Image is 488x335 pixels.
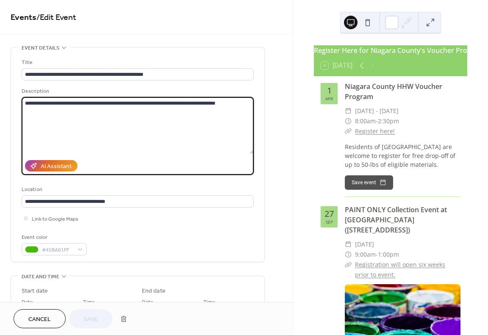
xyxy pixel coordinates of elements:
span: [DATE] - [DATE] [355,106,399,116]
span: Time [203,298,215,307]
span: 8:00am [355,116,376,126]
span: Date [22,298,33,307]
a: Register here! [355,127,395,135]
div: Location [22,185,252,194]
span: [DATE] [355,239,374,249]
div: 1 [327,86,332,95]
div: End date [142,287,166,296]
span: 1:00pm [378,249,399,260]
div: 27 [324,210,334,218]
a: Niagara County HHW Voucher Program [345,82,442,101]
span: Link to Google Maps [32,215,78,224]
div: ​ [345,239,352,249]
a: PAINT ONLY Collection Event at [GEOGRAPHIC_DATA] ([STREET_ADDRESS]) [345,205,447,235]
span: 2:30pm [378,116,399,126]
span: - [376,249,378,260]
div: ​ [345,106,352,116]
div: ​ [345,260,352,270]
div: AI Assistant [41,162,72,171]
div: Apr [325,97,333,101]
span: Date and time [22,272,59,281]
span: Time [83,298,95,307]
div: ​ [345,116,352,126]
div: Event color [22,233,85,242]
div: Residents of [GEOGRAPHIC_DATA] are welcome to register for free drop-off of up to 50-lbs of eligi... [345,142,460,169]
div: ​ [345,249,352,260]
div: Sep [326,220,333,224]
button: Save event [345,175,393,190]
span: #45BA01FF [42,246,73,255]
div: Register Here for Niagara County's Voucher Program [314,45,467,55]
span: - [376,116,378,126]
span: 9:00am [355,249,376,260]
button: AI Assistant [25,160,78,172]
div: Title [22,58,252,67]
span: / Edit Event [36,9,76,26]
a: Registration will open six weeks prior to event. [355,260,445,279]
div: Description [22,87,252,96]
span: Cancel [28,315,51,324]
a: Events [11,9,36,26]
div: ​ [345,126,352,136]
span: Date [142,298,153,307]
div: Start date [22,287,48,296]
span: Event details [22,44,59,53]
button: Cancel [14,309,66,328]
